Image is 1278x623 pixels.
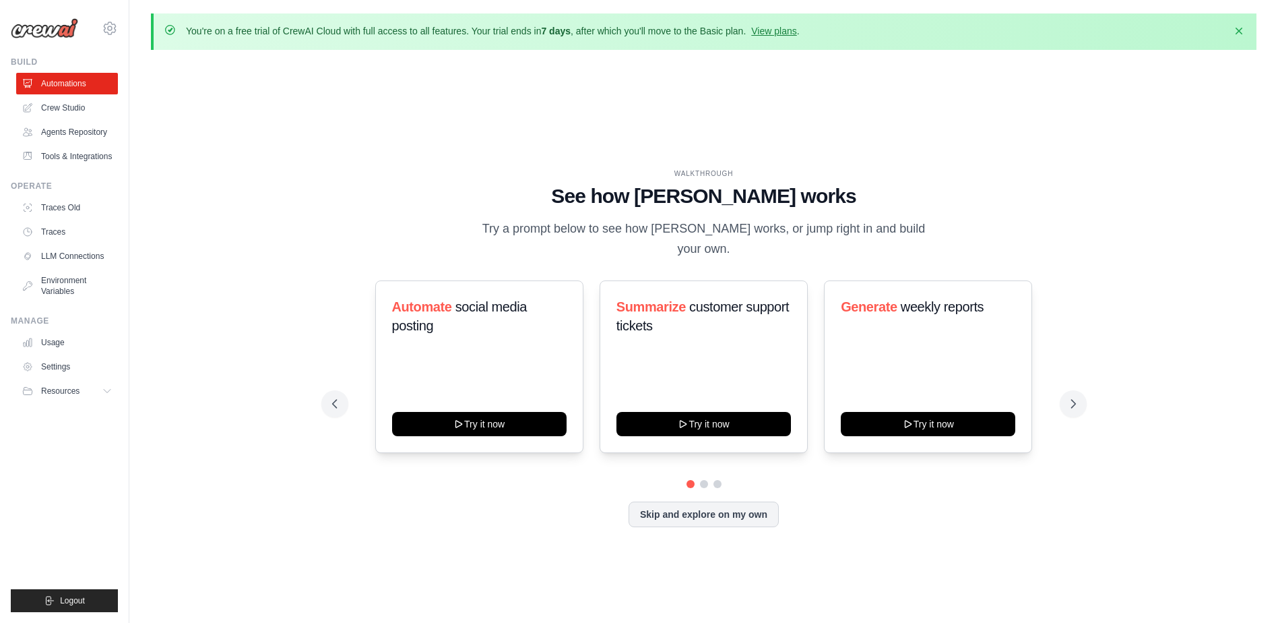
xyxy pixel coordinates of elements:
[11,57,118,67] div: Build
[392,299,528,333] span: social media posting
[16,121,118,143] a: Agents Repository
[478,219,930,259] p: Try a prompt below to see how [PERSON_NAME] works, or jump right in and build your own.
[751,26,796,36] a: View plans
[616,299,789,333] span: customer support tickets
[11,589,118,612] button: Logout
[392,412,567,436] button: Try it now
[41,386,79,396] span: Resources
[16,146,118,167] a: Tools & Integrations
[616,412,791,436] button: Try it now
[16,97,118,119] a: Crew Studio
[16,221,118,243] a: Traces
[392,299,452,314] span: Automate
[16,270,118,302] a: Environment Variables
[186,24,800,38] p: You're on a free trial of CrewAI Cloud with full access to all features. Your trial ends in , aft...
[332,184,1076,208] h1: See how [PERSON_NAME] works
[841,299,897,314] span: Generate
[332,169,1076,179] div: WALKTHROUGH
[16,197,118,218] a: Traces Old
[60,595,85,606] span: Logout
[11,181,118,191] div: Operate
[16,245,118,267] a: LLM Connections
[16,356,118,378] a: Settings
[541,26,571,36] strong: 7 days
[11,316,118,326] div: Manage
[11,18,78,38] img: Logo
[16,332,118,353] a: Usage
[629,502,779,527] button: Skip and explore on my own
[16,380,118,402] button: Resources
[616,299,686,314] span: Summarize
[901,299,984,314] span: weekly reports
[841,412,1015,436] button: Try it now
[16,73,118,94] a: Automations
